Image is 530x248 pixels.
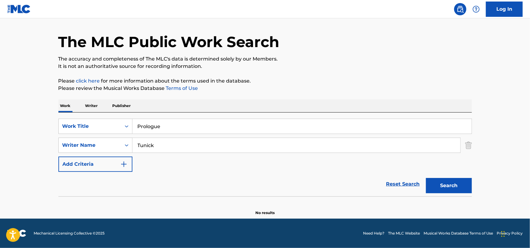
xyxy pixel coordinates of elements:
[58,63,472,70] p: It is not an authoritative source for recording information.
[58,119,472,196] form: Search Form
[62,142,117,149] div: Writer Name
[383,177,423,191] a: Reset Search
[465,138,472,153] img: Delete Criterion
[255,203,275,216] p: No results
[499,219,530,248] iframe: Chat Widget
[165,85,198,91] a: Terms of Use
[58,77,472,85] p: Please for more information about the terms used in the database.
[7,230,26,237] img: logo
[470,3,482,15] div: Help
[501,225,505,243] div: Drag
[363,231,384,236] a: Need Help?
[58,157,132,172] button: Add Criteria
[58,55,472,63] p: The accuracy and completeness of The MLC's data is determined solely by our Members.
[58,85,472,92] p: Please review the Musical Works Database
[83,99,100,112] p: Writer
[62,123,117,130] div: Work Title
[454,3,466,15] a: Public Search
[111,99,133,112] p: Publisher
[497,231,523,236] a: Privacy Policy
[426,178,472,193] button: Search
[473,6,480,13] img: help
[486,2,523,17] a: Log In
[388,231,420,236] a: The MLC Website
[58,33,280,51] h1: The MLC Public Work Search
[7,5,31,13] img: MLC Logo
[76,78,100,84] a: click here
[120,161,128,168] img: 9d2ae6d4665cec9f34b9.svg
[58,99,72,112] p: Work
[424,231,493,236] a: Musical Works Database Terms of Use
[457,6,464,13] img: search
[34,231,105,236] span: Mechanical Licensing Collective © 2025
